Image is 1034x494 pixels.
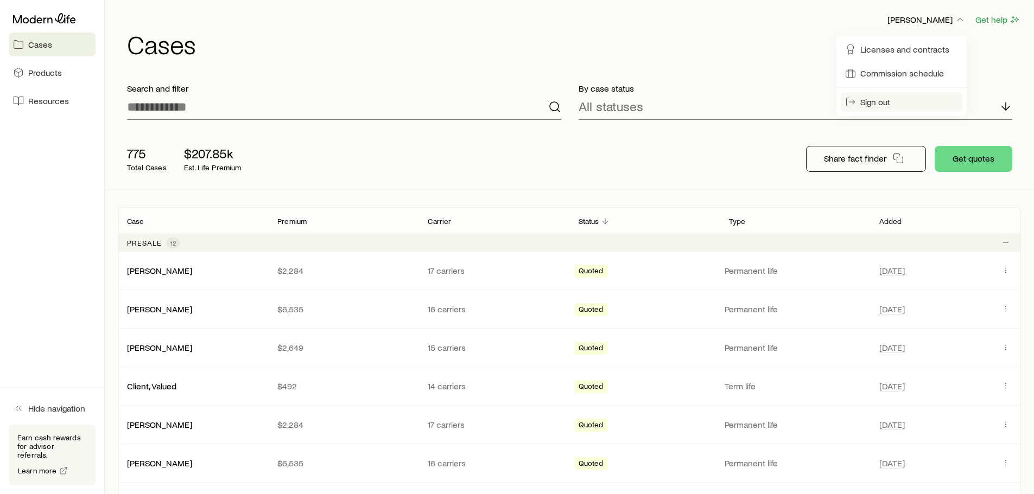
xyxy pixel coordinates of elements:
[127,31,1021,57] h1: Cases
[579,266,604,278] span: Quoted
[127,265,192,277] div: [PERSON_NAME]
[725,342,866,353] p: Permanent life
[579,99,643,114] p: All statuses
[127,304,192,314] a: [PERSON_NAME]
[28,67,62,78] span: Products
[127,381,176,391] a: Client, Valued
[277,419,410,430] p: $2,284
[725,419,866,430] p: Permanent life
[184,146,242,161] p: $207.85k
[725,304,866,315] p: Permanent life
[127,146,167,161] p: 775
[841,63,962,83] a: Commission schedule
[579,217,599,226] p: Status
[277,304,410,315] p: $6,535
[277,458,410,469] p: $6,535
[860,68,944,79] span: Commission schedule
[18,467,57,474] span: Learn more
[428,265,561,276] p: 17 carriers
[9,61,96,85] a: Products
[127,342,192,354] div: [PERSON_NAME]
[9,425,96,485] div: Earn cash rewards for advisor referrals.Learn more
[579,459,604,470] span: Quoted
[127,381,176,392] div: Client, Valued
[127,239,162,247] p: Presale
[127,419,192,431] div: [PERSON_NAME]
[127,217,144,226] p: Case
[127,83,561,94] p: Search and filter
[879,304,905,315] span: [DATE]
[127,163,167,172] p: Total Cases
[879,265,905,276] span: [DATE]
[841,92,962,112] button: Sign out
[170,239,176,247] span: 12
[860,44,949,55] span: Licenses and contracts
[277,217,307,226] p: Premium
[579,420,604,432] span: Quoted
[127,419,192,429] a: [PERSON_NAME]
[887,14,966,25] p: [PERSON_NAME]
[127,458,192,469] div: [PERSON_NAME]
[28,95,69,106] span: Resources
[860,97,890,107] span: Sign out
[28,39,52,50] span: Cases
[127,458,192,468] a: [PERSON_NAME]
[428,342,561,353] p: 15 carriers
[879,217,902,226] p: Added
[428,381,561,392] p: 14 carriers
[824,153,886,164] p: Share fact finder
[725,381,866,392] p: Term life
[879,419,905,430] span: [DATE]
[17,433,87,459] p: Earn cash rewards for advisor referrals.
[28,403,85,414] span: Hide navigation
[806,146,926,172] button: Share fact finder
[428,458,561,469] p: 16 carriers
[879,458,905,469] span: [DATE]
[725,458,866,469] p: Permanent life
[729,217,746,226] p: Type
[879,381,905,392] span: [DATE]
[428,217,451,226] p: Carrier
[887,14,966,27] button: [PERSON_NAME]
[184,163,242,172] p: Est. Life Premium
[9,396,96,420] button: Hide navigation
[428,419,561,430] p: 17 carriers
[428,304,561,315] p: 16 carriers
[579,382,604,393] span: Quoted
[127,265,192,275] a: [PERSON_NAME]
[9,33,96,56] a: Cases
[975,14,1021,26] button: Get help
[127,342,192,352] a: [PERSON_NAME]
[725,265,866,276] p: Permanent life
[277,265,410,276] p: $2,284
[277,342,410,353] p: $2,649
[579,305,604,316] span: Quoted
[277,381,410,392] p: $492
[579,343,604,355] span: Quoted
[9,89,96,113] a: Resources
[935,146,1012,172] button: Get quotes
[127,304,192,315] div: [PERSON_NAME]
[841,40,962,59] a: Licenses and contracts
[579,83,1013,94] p: By case status
[879,342,905,353] span: [DATE]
